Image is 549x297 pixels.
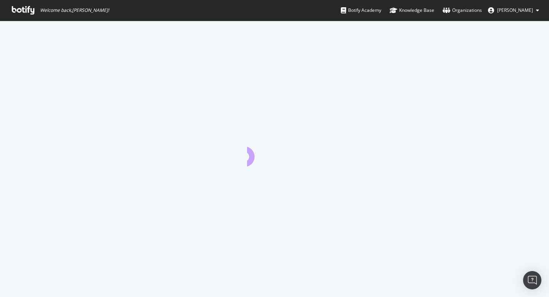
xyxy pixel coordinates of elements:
div: Knowledge Base [390,6,434,14]
button: [PERSON_NAME] [482,4,545,16]
span: Louie Willetts [497,7,533,13]
div: Open Intercom Messenger [523,271,541,289]
div: animation [247,139,302,166]
span: Welcome back, [PERSON_NAME] ! [40,7,109,13]
div: Organizations [443,6,482,14]
div: Botify Academy [341,6,381,14]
